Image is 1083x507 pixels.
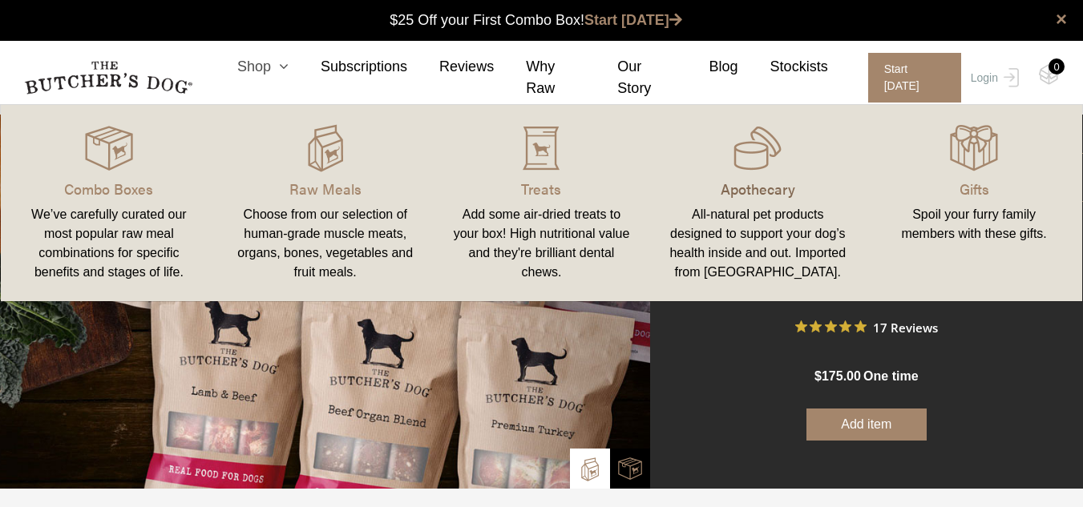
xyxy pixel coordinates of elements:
[205,56,289,78] a: Shop
[852,53,967,103] a: Start [DATE]
[494,56,585,99] a: Why Raw
[669,205,847,282] div: All-natural pet products designed to support your dog’s health inside and out. Imported from [GEO...
[20,178,198,199] p: Combo Boxes
[1039,64,1059,85] img: TBD_Cart-Empty.png
[453,178,631,199] p: Treats
[669,178,847,199] p: Apothecary
[795,315,938,339] button: Rated 4.9 out of 5 stars from 17 reviews. Jump to reviews.
[967,53,1019,103] a: Login
[453,205,631,282] div: Add some air-dried treats to your box! High nutritional value and they're brilliant dental chews.
[407,56,494,78] a: Reviews
[618,457,642,481] img: TBD_Combo-Box.png
[806,408,927,441] button: Add item
[863,369,918,383] span: one time
[584,12,682,28] a: Start [DATE]
[289,56,407,78] a: Subscriptions
[868,53,961,103] span: Start [DATE]
[738,56,828,78] a: Stockists
[217,121,434,285] a: Raw Meals Choose from our selection of human-grade muscle meats, organs, bones, vegetables and fr...
[236,205,414,282] div: Choose from our selection of human-grade muscle meats, organs, bones, vegetables and fruit meals.
[885,205,1063,243] div: Spoil your furry family members with these gifts.
[822,369,861,383] span: 175.00
[20,205,198,282] div: We’ve carefully curated our most popular raw meal combinations for specific benefits and stages o...
[866,121,1082,285] a: Gifts Spoil your furry family members with these gifts.
[873,315,938,339] span: 17 Reviews
[1,121,217,285] a: Combo Boxes We’ve carefully curated our most popular raw meal combinations for specific benefits ...
[1056,10,1067,29] a: close
[578,457,602,481] img: TBD_Build-A-Box.png
[236,178,414,199] p: Raw Meals
[677,56,738,78] a: Blog
[585,56,677,99] a: Our Story
[649,121,866,285] a: Apothecary All-natural pet products designed to support your dog’s health inside and out. Importe...
[814,369,822,383] span: $
[1049,58,1065,74] div: 0
[434,121,650,285] a: Treats Add some air-dried treats to your box! High nutritional value and they're brilliant dental...
[885,178,1063,199] p: Gifts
